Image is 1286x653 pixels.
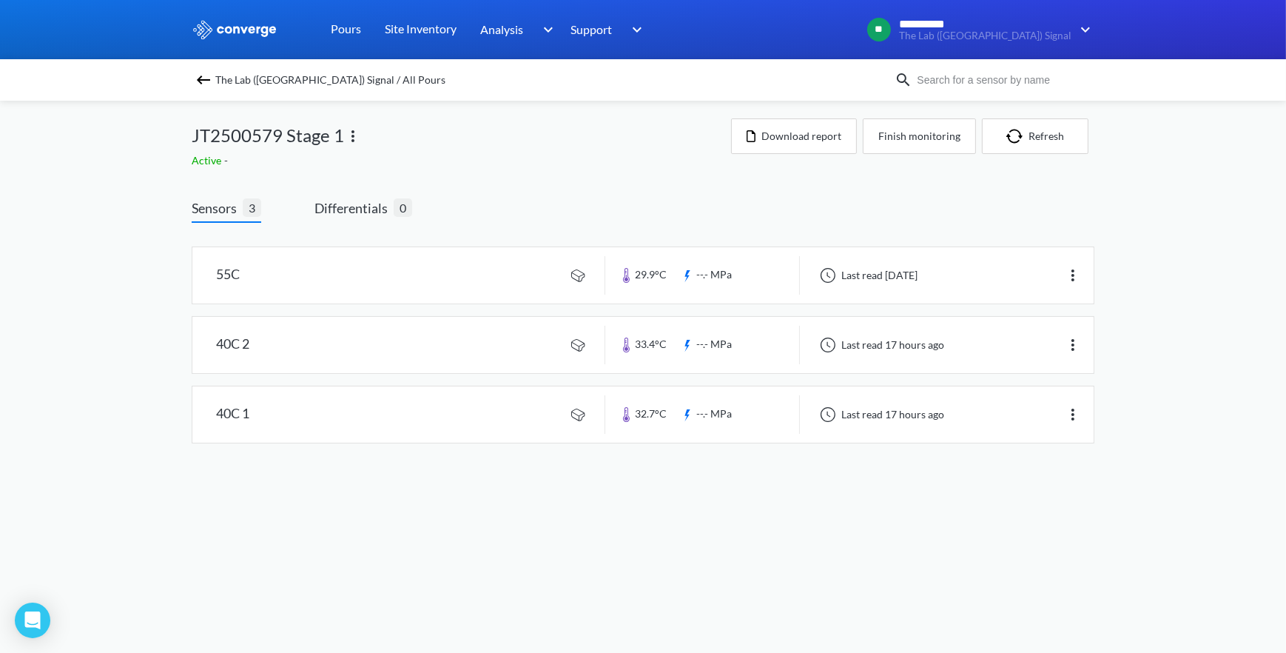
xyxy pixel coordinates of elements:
span: The Lab ([GEOGRAPHIC_DATA]) Signal [899,30,1071,41]
span: 3 [243,198,261,217]
span: - [224,154,231,167]
span: Analysis [480,20,523,38]
span: Sensors [192,198,243,218]
button: Refresh [982,118,1088,154]
img: more.svg [1064,267,1082,284]
img: downArrow.svg [622,21,646,38]
img: more.svg [344,127,362,145]
span: The Lab ([GEOGRAPHIC_DATA]) Signal / All Pours [215,70,445,90]
span: Support [570,20,612,38]
img: icon-refresh.svg [1006,129,1029,144]
img: icon-file.svg [747,130,755,142]
input: Search for a sensor by name [912,72,1091,88]
img: more.svg [1064,336,1082,354]
span: Differentials [314,198,394,218]
button: Download report [731,118,857,154]
img: downArrow.svg [533,21,557,38]
span: Active [192,154,224,167]
img: logo_ewhite.svg [192,20,277,39]
img: icon-search.svg [895,71,912,89]
img: backspace.svg [195,71,212,89]
span: JT2500579 Stage 1 [192,121,344,150]
button: Finish monitoring [863,118,976,154]
img: downArrow.svg [1071,21,1094,38]
span: 0 [394,198,412,217]
div: Open Intercom Messenger [15,603,50,638]
img: more.svg [1064,406,1082,423]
